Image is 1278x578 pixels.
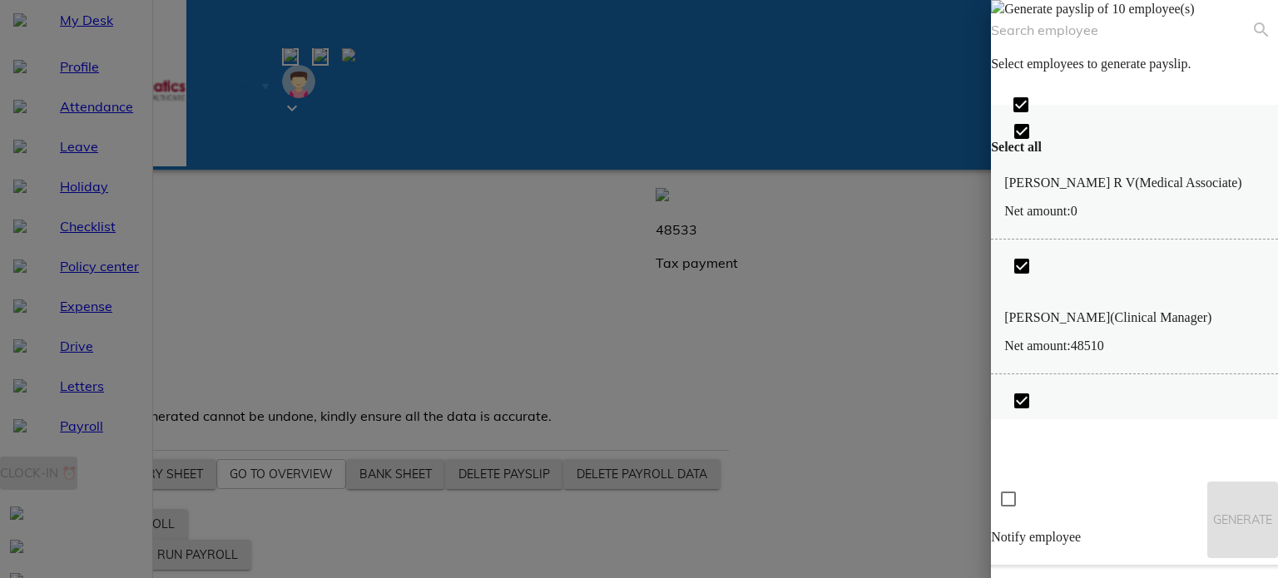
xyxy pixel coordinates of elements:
p: Net amount: 48510 [1004,338,1265,353]
span: Generate payslip of 10 employee(s) [1004,2,1194,16]
span: (Clinical Manager) [1110,310,1211,324]
p: Select all [991,140,1278,155]
p: Notify employee [991,530,1164,545]
p: Net amount: 0 [1004,204,1265,219]
span: (Medical Associate) [1135,175,1241,190]
p: [PERSON_NAME] [1004,310,1265,325]
p: Select employees to generate payslip. [991,57,1278,72]
input: Search employee [991,17,1251,43]
p: [PERSON_NAME] R V [1004,175,1265,190]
